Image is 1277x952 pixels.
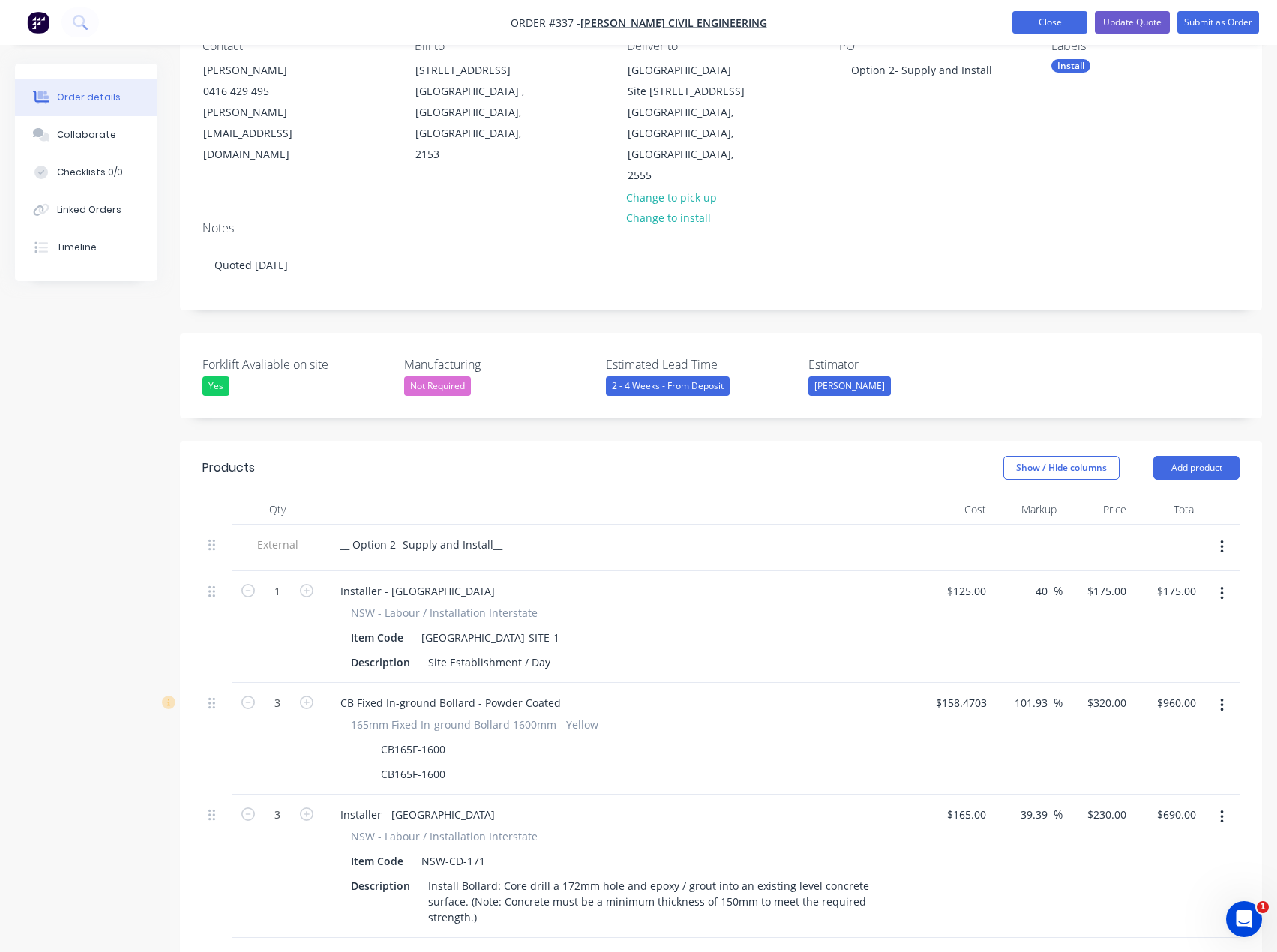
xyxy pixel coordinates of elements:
div: Cost [922,495,992,525]
span: NSW - Labour / Installation Interstate [351,605,538,621]
label: Estimated Lead Time [606,355,793,373]
div: Item Code [345,627,409,648]
button: Submit as Order [1177,11,1259,34]
button: Linked Orders [15,191,157,229]
div: Site Establishment / Day [422,651,556,673]
div: Item Code [345,850,409,872]
div: Price [1063,495,1132,525]
div: CB Fixed In-ground Bollard - Powder Coated [328,692,573,714]
span: External [238,537,316,552]
span: % [1054,806,1063,823]
span: Order #337 - [511,16,580,30]
label: Manufacturing [404,355,592,373]
div: Linked Orders [57,203,121,217]
button: Timeline [15,229,157,266]
div: Install [1051,59,1090,73]
div: Products [202,459,255,477]
button: Update Quote [1095,11,1170,34]
label: Forklift Avaliable on site [202,355,390,373]
div: Checklists 0/0 [57,166,123,179]
div: [GEOGRAPHIC_DATA] , [GEOGRAPHIC_DATA], [GEOGRAPHIC_DATA], 2153 [415,81,540,165]
div: 0416 429 495 [203,81,328,102]
div: CB165F-1600 [375,738,451,760]
div: Notes [202,221,1240,235]
button: Add product [1153,456,1240,480]
div: [PERSON_NAME]0416 429 495[PERSON_NAME][EMAIL_ADDRESS][DOMAIN_NAME] [190,59,340,166]
div: Not Required [404,376,471,396]
button: Show / Hide columns [1003,456,1120,480]
div: PO [839,39,1027,53]
label: Estimator [808,355,996,373]
div: [STREET_ADDRESS] [415,60,540,81]
div: Qty [232,495,322,525]
div: Yes [202,376,229,396]
div: Labels [1051,39,1240,53]
span: NSW - Labour / Installation Interstate [351,828,538,844]
div: Bill to [415,39,603,53]
div: [GEOGRAPHIC_DATA]-SITE-1 [415,627,565,648]
div: Install Bollard: Core drill a 172mm hole and epoxy / grout into an existing level concrete surfac... [422,875,894,928]
button: Collaborate [15,116,157,154]
div: CB165F-1600 [375,763,451,785]
div: [STREET_ADDRESS][GEOGRAPHIC_DATA] , [GEOGRAPHIC_DATA], [GEOGRAPHIC_DATA], 2153 [403,59,553,166]
div: Deliver to [627,39,815,53]
div: __ Option 2- Supply and Install__ [328,534,514,555]
button: Change to pick up [619,187,725,207]
div: Timeline [57,241,97,254]
span: 165mm Fixed In-ground Bollard 1600mm - Yellow [351,717,598,732]
div: [GEOGRAPHIC_DATA] Site [STREET_ADDRESS] [628,60,752,102]
iframe: Intercom live chat [1226,901,1262,937]
button: Change to install [619,208,719,228]
div: Markup [992,495,1062,525]
button: Close [1012,11,1087,34]
img: Factory [27,11,49,34]
div: [PERSON_NAME] [808,376,891,396]
span: % [1054,694,1063,711]
div: Collaborate [57,128,116,142]
div: Quoted [DATE] [202,242,1240,288]
div: 2 - 4 Weeks - From Deposit [606,376,730,396]
div: Description [345,651,416,673]
button: Order details [15,79,157,116]
div: Total [1132,495,1202,525]
div: Description [345,875,416,897]
span: % [1054,582,1063,600]
div: NSW-CD-171 [415,850,491,872]
button: Checklists 0/0 [15,154,157,191]
a: [PERSON_NAME] Civil Engineering [580,16,767,30]
div: Contact [202,39,391,53]
div: [PERSON_NAME][EMAIL_ADDRESS][DOMAIN_NAME] [203,102,328,165]
div: Installer - [GEOGRAPHIC_DATA] [328,580,507,602]
div: [PERSON_NAME] [203,60,328,81]
div: Installer - [GEOGRAPHIC_DATA] [328,804,507,825]
div: Order details [57,91,121,104]
div: [GEOGRAPHIC_DATA], [GEOGRAPHIC_DATA], [GEOGRAPHIC_DATA], 2555 [628,102,752,186]
div: Option 2- Supply and Install [839,59,1004,81]
span: 1 [1257,901,1269,913]
div: [GEOGRAPHIC_DATA] Site [STREET_ADDRESS][GEOGRAPHIC_DATA], [GEOGRAPHIC_DATA], [GEOGRAPHIC_DATA], 2555 [615,59,765,187]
